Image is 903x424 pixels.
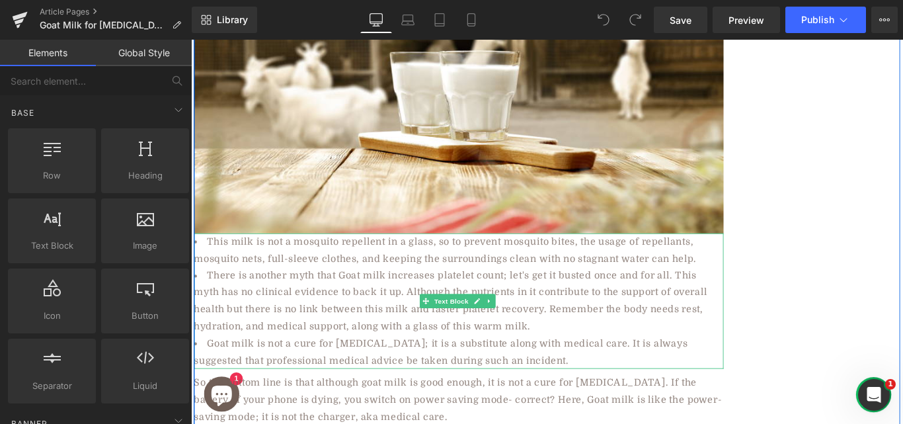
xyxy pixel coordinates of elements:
a: Global Style [96,40,192,66]
span: Liquid [105,379,185,393]
span: Separator [12,379,92,393]
a: Desktop [360,7,392,33]
img: whatsapp-icon.svg [13,13,40,40]
span: Image [105,239,185,253]
span: Row [12,169,92,183]
a: New Library [192,7,257,33]
span: Goat milk is not a cure for [MEDICAL_DATA]; it is a substitute along with medical care. It is alw... [3,335,558,366]
span: Text Block [271,286,315,302]
button: Undo [590,7,617,33]
span: Icon [12,309,92,323]
a: Article Pages [40,7,192,17]
span: Heading [105,169,185,183]
button: Publish [785,7,866,33]
a: Preview [713,7,780,33]
a: Tablet [424,7,455,33]
span: Base [10,106,36,119]
button: Redo [622,7,648,33]
span: Preview [728,13,764,27]
li: There is another myth that Goat milk increases platelet count; let's get it busted once and for a... [3,256,598,332]
a: Expand / Collapse [329,286,342,302]
span: Button [105,309,185,323]
a: Laptop [392,7,424,33]
button: More [871,7,898,33]
span: 1 [885,379,896,390]
li: This milk is not a mosquito repellent in a glass, so to prevent mosquito bites, the usage of repe... [3,218,598,256]
span: Goat Milk for [MEDICAL_DATA]: Myths vs. Truth You Should Know [40,20,167,30]
a: Mobile [455,7,487,33]
span: Library [217,14,248,26]
iframe: Intercom live chat [858,379,890,411]
span: Text Block [12,239,92,253]
span: Publish [801,15,834,25]
span: Save [670,13,691,27]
